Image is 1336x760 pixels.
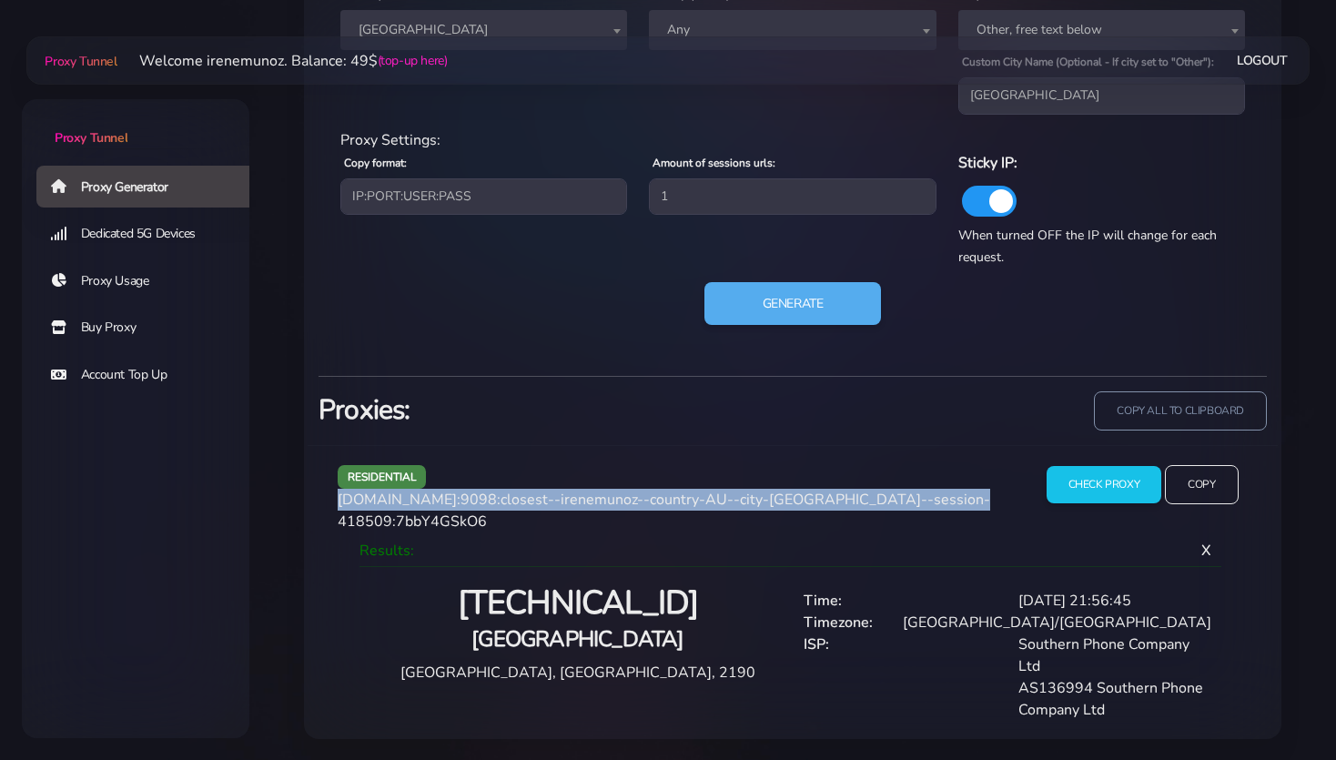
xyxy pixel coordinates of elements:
div: Southern Phone Company Ltd [1007,633,1222,677]
span: [GEOGRAPHIC_DATA], [GEOGRAPHIC_DATA], 2190 [400,663,755,683]
span: Other, free text below [958,10,1245,50]
div: AS136994 Southern Phone Company Ltd [1007,677,1222,721]
span: When turned OFF the IP will change for each request. [958,227,1217,266]
div: Time: [793,590,1007,612]
span: residential [338,465,427,488]
a: Account Top Up [36,354,264,396]
a: (top-up here) [378,51,448,70]
a: Buy Proxy [36,307,264,349]
h2: [TECHNICAL_ID] [374,583,782,625]
span: Proxy Tunnel [45,53,116,70]
div: ISP: [793,633,1007,677]
h4: [GEOGRAPHIC_DATA] [374,624,782,654]
span: Proxy Tunnel [55,129,127,147]
div: Timezone: [793,612,892,633]
iframe: Webchat Widget [1248,672,1313,737]
input: Copy [1165,465,1238,504]
span: Any [660,17,925,43]
input: City [958,77,1245,114]
input: Check Proxy [1047,466,1162,503]
a: Proxy Usage [36,260,264,302]
label: Copy format: [344,155,407,171]
div: Proxy Settings: [329,129,1256,151]
input: copy all to clipboard [1094,391,1267,431]
li: Welcome irenemunoz. Balance: 49$ [117,50,448,72]
a: Proxy Tunnel [41,46,116,76]
button: Generate [704,282,882,326]
div: [DATE] 21:56:45 [1007,590,1222,612]
h6: Sticky IP: [958,151,1245,175]
a: Dedicated 5G Devices [36,213,264,255]
a: Proxy Generator [36,166,264,208]
h3: Proxies: [319,391,782,429]
span: Any [649,10,936,50]
a: Proxy Tunnel [22,99,249,147]
label: Amount of sessions urls: [653,155,775,171]
span: Other, free text below [969,17,1234,43]
span: Results: [359,541,414,561]
span: [DOMAIN_NAME]:9098:closest--irenemunoz--country-AU--city-[GEOGRAPHIC_DATA]--session-418509:7bbY4G... [338,490,990,532]
div: [GEOGRAPHIC_DATA]/[GEOGRAPHIC_DATA] [892,612,1222,633]
span: Australia [351,17,616,43]
span: Australia [340,10,627,50]
span: X [1187,526,1226,575]
a: Logout [1237,44,1288,77]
